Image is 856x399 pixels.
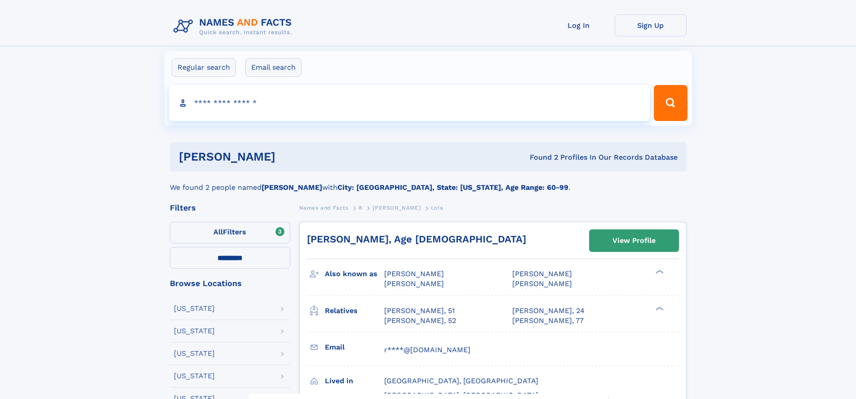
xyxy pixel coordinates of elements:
[512,269,572,278] span: [PERSON_NAME]
[590,230,679,251] a: View Profile
[384,306,455,316] a: [PERSON_NAME], 51
[373,202,421,213] a: [PERSON_NAME]
[512,279,572,288] span: [PERSON_NAME]
[384,279,444,288] span: [PERSON_NAME]
[170,14,299,39] img: Logo Names and Facts
[615,14,687,36] a: Sign Up
[384,269,444,278] span: [PERSON_NAME]
[179,151,403,162] h1: [PERSON_NAME]
[384,377,538,385] span: [GEOGRAPHIC_DATA], [GEOGRAPHIC_DATA]
[174,327,215,335] div: [US_STATE]
[373,205,421,211] span: [PERSON_NAME]
[307,233,526,245] a: [PERSON_NAME], Age [DEMOGRAPHIC_DATA]
[359,202,363,213] a: B
[325,373,384,389] h3: Lived in
[403,152,678,162] div: Found 2 Profiles In Our Records Database
[262,183,322,192] b: [PERSON_NAME]
[654,85,687,121] button: Search Button
[299,202,349,213] a: Names and Facts
[384,316,456,326] a: [PERSON_NAME], 52
[512,316,584,326] a: [PERSON_NAME], 77
[170,204,290,212] div: Filters
[653,269,664,275] div: ❯
[325,303,384,318] h3: Relatives
[174,350,215,357] div: [US_STATE]
[170,222,290,243] label: Filters
[170,279,290,287] div: Browse Locations
[245,58,302,77] label: Email search
[543,14,615,36] a: Log In
[512,306,585,316] a: [PERSON_NAME], 24
[325,340,384,355] h3: Email
[174,305,215,312] div: [US_STATE]
[169,85,650,121] input: search input
[337,183,568,192] b: City: [GEOGRAPHIC_DATA], State: [US_STATE], Age Range: 60-99
[359,205,363,211] span: B
[325,266,384,282] h3: Also known as
[612,230,656,251] div: View Profile
[431,205,443,211] span: Lola
[174,372,215,380] div: [US_STATE]
[170,171,687,193] div: We found 2 people named with .
[172,58,236,77] label: Regular search
[213,228,223,236] span: All
[653,305,664,311] div: ❯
